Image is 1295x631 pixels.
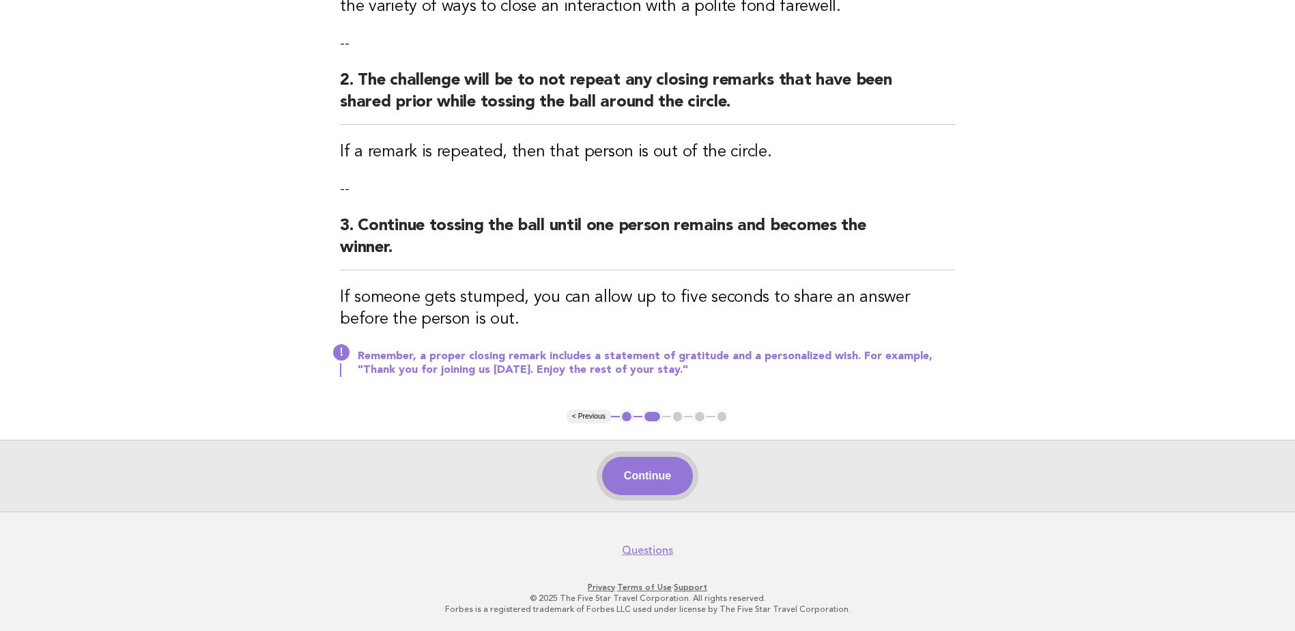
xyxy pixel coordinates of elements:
[602,457,693,495] button: Continue
[230,604,1066,615] p: Forbes is a registered trademark of Forbes LLC used under license by The Five Star Travel Corpora...
[588,583,615,592] a: Privacy
[674,583,707,592] a: Support
[567,410,611,423] button: < Previous
[230,593,1066,604] p: © 2025 The Five Star Travel Corporation. All rights reserved.
[340,70,955,125] h2: 2. The challenge will be to not repeat any closing remarks that have been shared prior while toss...
[230,582,1066,593] p: · ·
[340,215,955,270] h2: 3. Continue tossing the ball until one person remains and becomes the winner.
[340,180,955,199] p: --
[617,583,672,592] a: Terms of Use
[340,141,955,163] h3: If a remark is repeated, then that person is out of the circle.
[642,410,662,423] button: 2
[358,350,955,377] p: Remember, a proper closing remark includes a statement of gratitude and a personalized wish. For ...
[620,410,634,423] button: 1
[622,544,673,557] a: Questions
[340,287,955,331] h3: If someone gets stumped, you can allow up to five seconds to share an answer before the person is...
[340,34,955,53] p: --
